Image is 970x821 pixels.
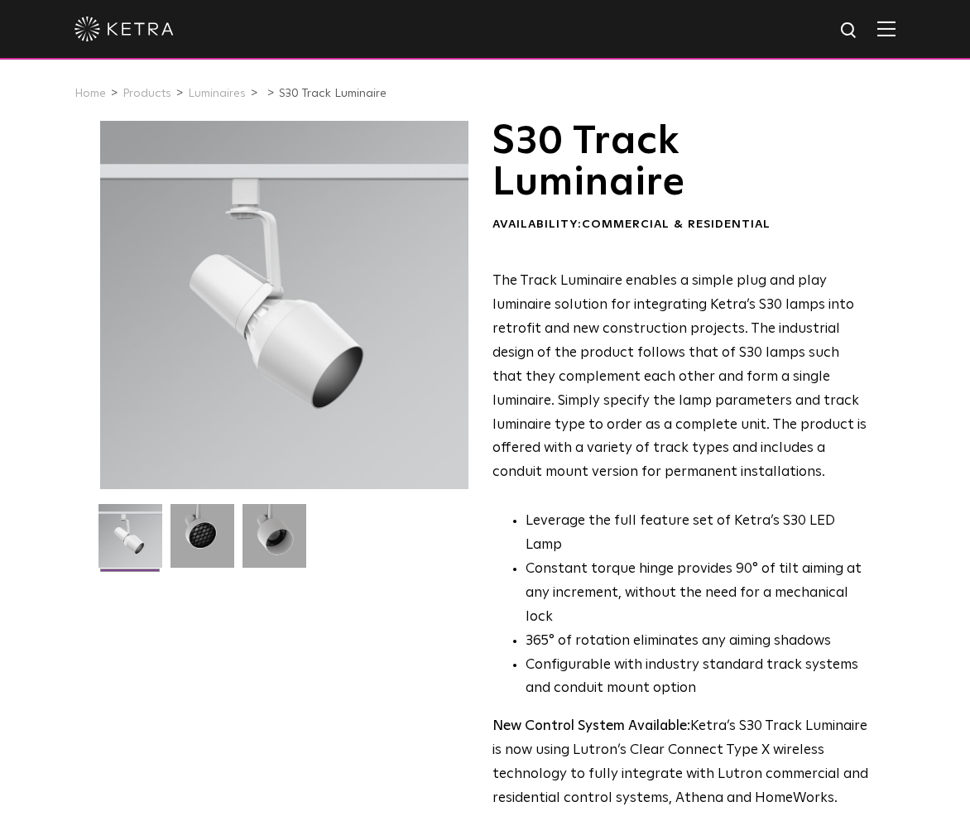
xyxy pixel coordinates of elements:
[526,510,869,558] li: Leverage the full feature set of Ketra’s S30 LED Lamp
[74,17,174,41] img: ketra-logo-2019-white
[526,558,869,630] li: Constant torque hinge provides 90° of tilt aiming at any increment, without the need for a mechan...
[188,88,246,99] a: Luminaires
[877,21,896,36] img: Hamburger%20Nav.svg
[492,217,869,233] div: Availability:
[74,88,106,99] a: Home
[122,88,171,99] a: Products
[839,21,860,41] img: search icon
[170,504,234,580] img: 3b1b0dc7630e9da69e6b
[242,504,306,580] img: 9e3d97bd0cf938513d6e
[526,654,869,702] li: Configurable with industry standard track systems and conduit mount option
[492,715,869,811] p: Ketra’s S30 Track Luminaire is now using Lutron’s Clear Connect Type X wireless technology to ful...
[492,274,867,479] span: The Track Luminaire enables a simple plug and play luminaire solution for integrating Ketra’s S30...
[582,218,771,230] span: Commercial & Residential
[492,719,690,733] strong: New Control System Available:
[98,504,162,580] img: S30-Track-Luminaire-2021-Web-Square
[279,88,387,99] a: S30 Track Luminaire
[526,630,869,654] li: 365° of rotation eliminates any aiming shadows
[492,121,869,204] h1: S30 Track Luminaire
